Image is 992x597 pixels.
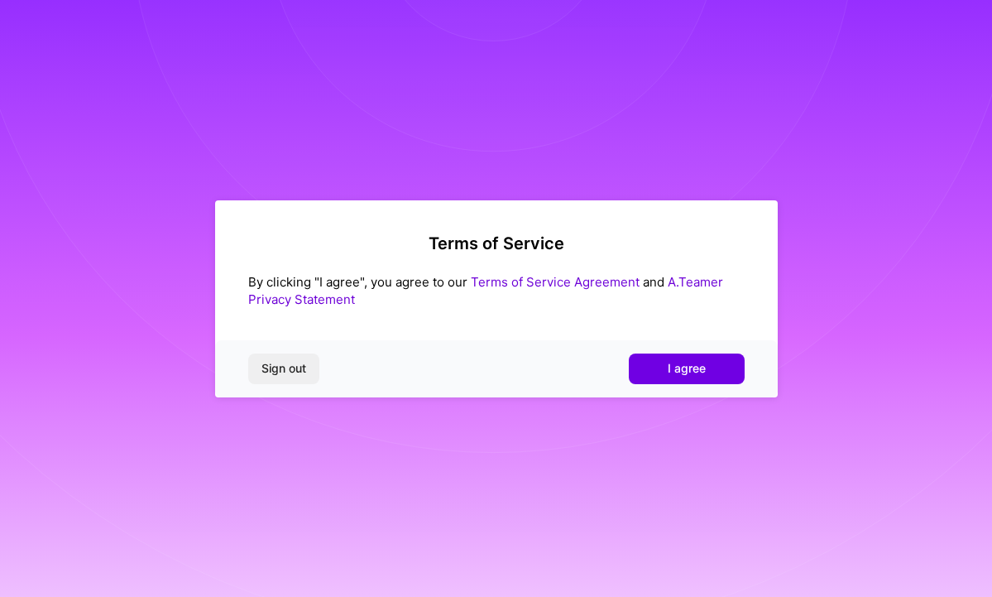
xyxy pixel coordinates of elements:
[248,234,745,253] h2: Terms of Service
[248,354,319,383] button: Sign out
[248,273,745,308] div: By clicking "I agree", you agree to our and
[471,274,640,290] a: Terms of Service Agreement
[629,354,745,383] button: I agree
[668,360,706,377] span: I agree
[261,360,306,377] span: Sign out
